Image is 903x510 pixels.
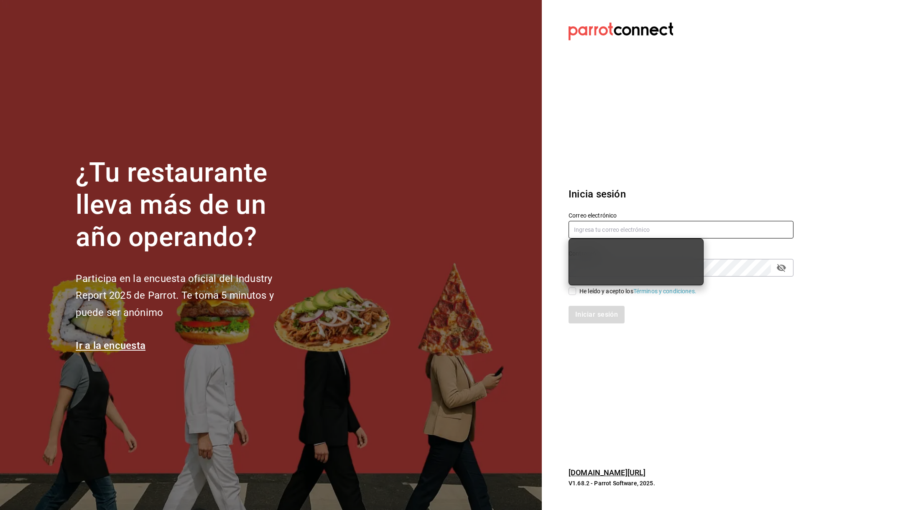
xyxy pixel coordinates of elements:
[633,288,696,295] a: Términos y condiciones.
[774,261,788,275] button: passwordField
[76,340,145,351] a: Ir a la encuesta
[579,287,696,296] div: He leído y acepto los
[569,479,793,487] p: V1.68.2 - Parrot Software, 2025.
[76,157,301,253] h1: ¿Tu restaurante lleva más de un año operando?
[569,468,645,477] a: [DOMAIN_NAME][URL]
[569,213,793,218] label: Correo electrónico
[569,221,793,238] input: Ingresa tu correo electrónico
[569,187,793,202] h3: Inicia sesión
[76,270,301,321] h2: Participa en la encuesta oficial del Industry Report 2025 de Parrot. Te toma 5 minutos y puede se...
